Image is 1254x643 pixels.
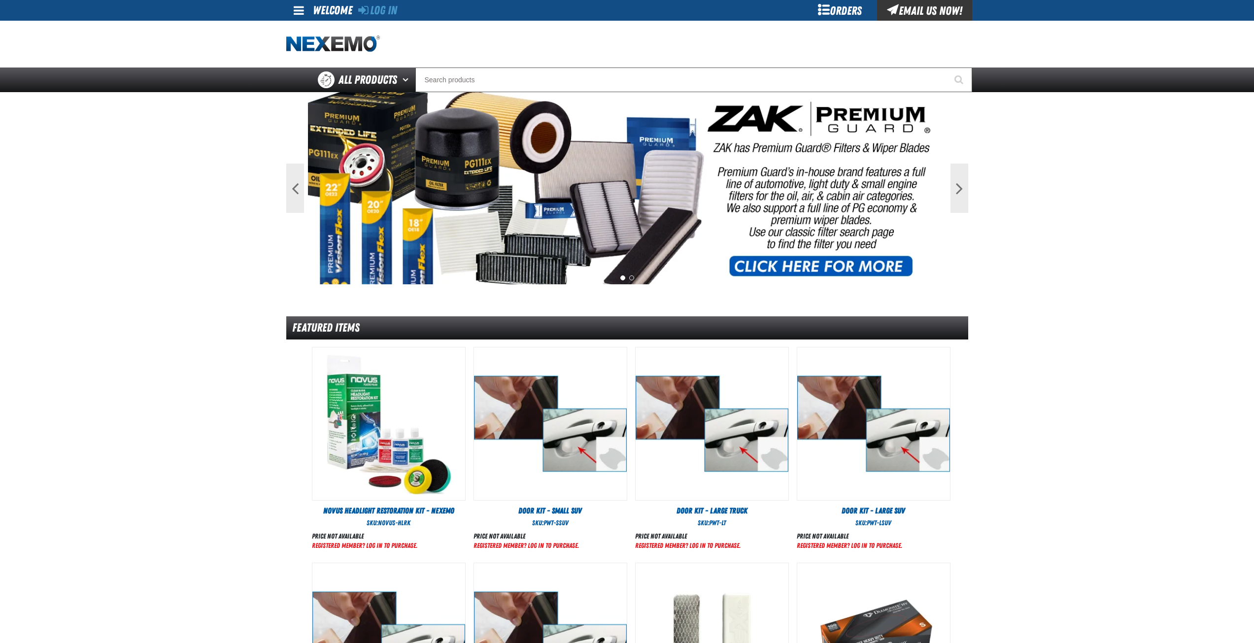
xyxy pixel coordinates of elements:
[474,518,627,528] div: SKU:
[709,519,726,527] span: PWT-LT
[323,506,454,515] span: Novus Headlight Restoration Kit - Nexemo
[312,347,465,500] img: Novus Headlight Restoration Kit - Nexemo
[518,506,582,515] span: Door Kit - Small SUV
[474,532,579,541] div: Price not available
[797,506,950,516] a: Door Kit - Large SUV
[635,506,789,516] a: Door Kit - Large Truck
[797,532,902,541] div: Price not available
[948,68,972,92] button: Start Searching
[629,275,634,280] button: 2 of 2
[415,68,972,92] input: Search
[474,347,627,500] img: Door Kit - Small SUV
[286,35,380,53] img: Nexemo logo
[312,506,466,516] a: Novus Headlight Restoration Kit - Nexemo
[950,164,968,213] button: Next
[842,506,905,515] span: Door Kit - Large SUV
[474,506,627,516] a: Door Kit - Small SUV
[308,92,947,284] img: PG Filters & Wipers
[635,541,741,549] a: Registered Member? Log In to purchase.
[867,519,891,527] span: PWT-LSUV
[797,347,950,500] : View Details of the Door Kit - Large SUV
[286,164,304,213] button: Previous
[636,347,788,500] : View Details of the Door Kit - Large Truck
[797,347,950,500] img: Door Kit - Large SUV
[312,347,465,500] : View Details of the Novus Headlight Restoration Kit - Nexemo
[620,275,625,280] button: 1 of 2
[797,541,902,549] a: Registered Member? Log In to purchase.
[286,316,968,339] div: Featured Items
[635,532,741,541] div: Price not available
[339,71,397,89] span: All Products
[312,541,417,549] a: Registered Member? Log In to purchase.
[312,518,466,528] div: SKU:
[677,506,747,515] span: Door Kit - Large Truck
[474,347,627,500] : View Details of the Door Kit - Small SUV
[312,532,417,541] div: Price not available
[636,347,788,500] img: Door Kit - Large Truck
[399,68,415,92] button: Open All Products pages
[797,518,950,528] div: SKU:
[474,541,579,549] a: Registered Member? Log In to purchase.
[635,518,789,528] div: SKU:
[378,519,410,527] span: NOVUS-HLRK
[543,519,569,527] span: PWT-SSUV
[358,3,397,17] a: Log In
